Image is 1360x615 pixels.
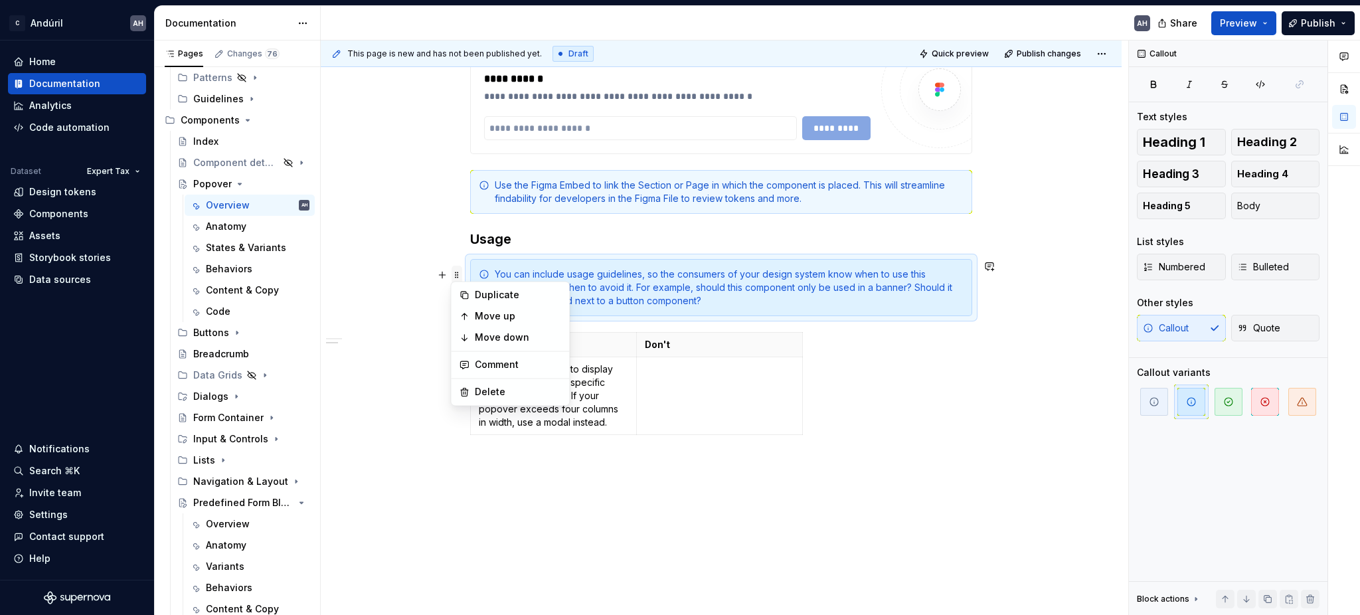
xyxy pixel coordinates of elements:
span: Heading 1 [1143,135,1205,149]
button: Publish changes [1000,44,1087,63]
span: Quick preview [932,48,989,59]
span: Heading 3 [1143,167,1199,181]
a: Design tokens [8,181,146,203]
div: Component detail template [193,156,279,169]
div: Settings [29,508,68,521]
button: Quote [1231,315,1320,341]
span: Publish changes [1017,48,1081,59]
div: Index [193,135,218,148]
a: Variants [185,556,315,577]
a: Invite team [8,482,146,503]
button: CAndúrilAH [3,9,151,37]
button: Notifications [8,438,146,460]
a: Analytics [8,95,146,116]
div: Content & Copy [206,284,279,297]
div: Breadcrumb [193,347,249,361]
div: Popover [193,177,232,191]
span: Quote [1237,321,1280,335]
div: Documentation [165,17,291,30]
div: Analytics [29,99,72,112]
div: Variants [206,560,244,573]
a: Code [185,301,315,322]
a: Anatomy [185,216,315,237]
div: Pages [165,48,203,59]
a: Assets [8,225,146,246]
div: AH [301,199,307,212]
a: Home [8,51,146,72]
div: Callout variants [1137,366,1211,379]
div: Predefined Form Blocks [193,496,294,509]
a: Components [8,203,146,224]
div: Form Container [193,411,264,424]
a: Index [172,131,315,152]
div: Assets [29,229,60,242]
a: Content & Copy [185,280,315,301]
div: Search ⌘K [29,464,80,478]
div: Dataset [11,166,41,177]
span: Heading 4 [1237,167,1288,181]
div: Lists [172,450,315,471]
strong: Don't [645,339,670,350]
div: Invite team [29,486,81,499]
button: Heading 5 [1137,193,1226,219]
div: Components [29,207,88,220]
div: AH [1137,18,1147,29]
button: Quick preview [915,44,995,63]
button: Heading 4 [1231,161,1320,187]
span: 76 [265,48,280,59]
a: Behaviors [185,577,315,598]
svg: Supernova Logo [44,591,110,604]
div: Duplicate [475,288,561,302]
div: Notifications [29,442,90,456]
div: Comment [475,358,561,371]
button: Heading 1 [1137,129,1226,155]
button: Body [1231,193,1320,219]
button: Heading 3 [1137,161,1226,187]
a: Breadcrumb [172,343,315,365]
div: Navigation & Layout [172,471,315,492]
div: Input & Controls [172,428,315,450]
span: This page is new and has not been published yet. [347,48,542,59]
div: Components [159,110,315,131]
a: Storybook stories [8,247,146,268]
div: Guidelines [193,92,244,106]
div: Guidelines [172,88,315,110]
div: Buttons [193,326,229,339]
span: Preview [1220,17,1257,30]
div: C [9,15,25,31]
div: Changes [227,48,280,59]
div: Help [29,552,50,565]
a: Popover [172,173,315,195]
div: Input & Controls [193,432,268,446]
span: Heading 5 [1143,199,1191,213]
a: Overview [185,513,315,535]
div: Behaviors [206,581,252,594]
div: Move up [475,309,561,323]
div: Move down [475,331,561,344]
a: Behaviors [185,258,315,280]
a: Anatomy [185,535,315,556]
div: Code [206,305,230,318]
div: List styles [1137,235,1184,248]
button: Numbered [1137,254,1226,280]
div: Storybook stories [29,251,111,264]
a: Predefined Form Blocks [172,492,315,513]
a: States & Variants [185,237,315,258]
div: Data Grids [193,369,242,382]
div: Patterns [172,67,315,88]
a: Code automation [8,117,146,138]
div: Anatomy [206,220,246,233]
a: Settings [8,504,146,525]
div: Navigation & Layout [193,475,288,488]
div: Documentation [29,77,100,90]
button: Search ⌘K [8,460,146,482]
button: Bulleted [1231,254,1320,280]
div: Dialogs [193,390,228,403]
a: Form Container [172,407,315,428]
div: Data Grids [172,365,315,386]
button: Preview [1211,11,1276,35]
button: Help [8,548,146,569]
span: Publish [1301,17,1335,30]
div: AH [133,18,143,29]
